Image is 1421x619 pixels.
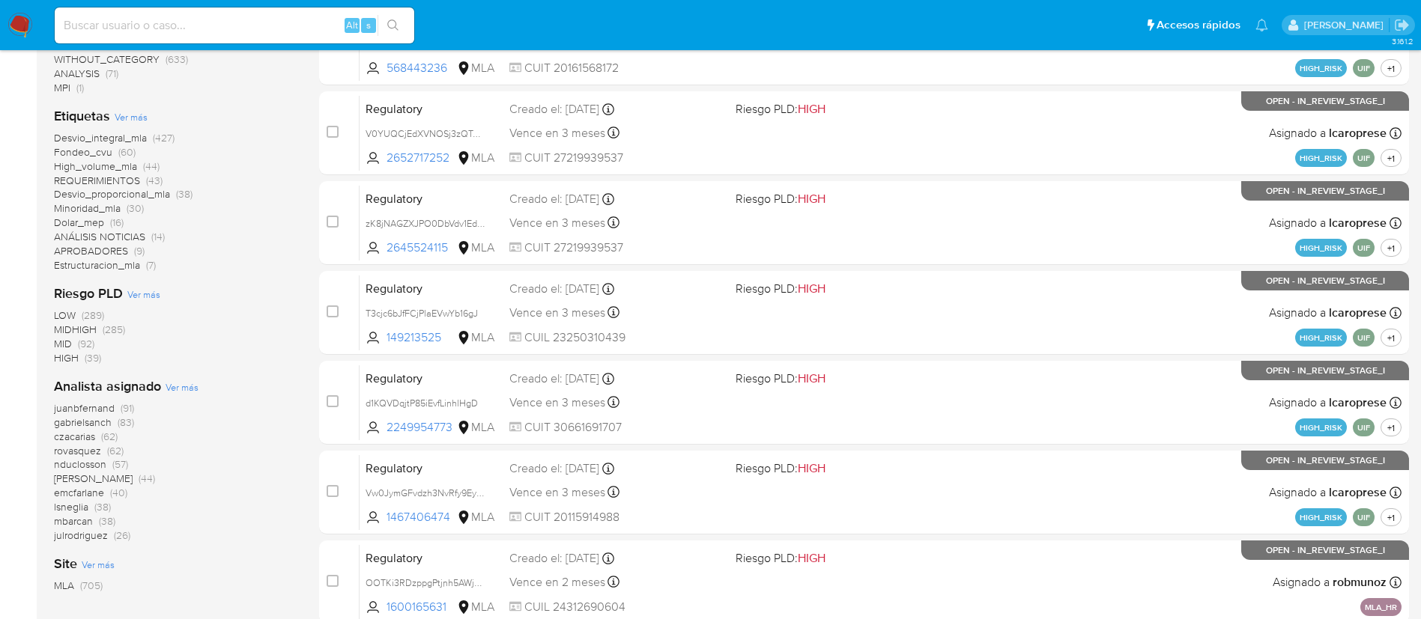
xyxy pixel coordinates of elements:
[1394,17,1410,33] a: Salir
[55,16,414,35] input: Buscar usuario o caso...
[1255,19,1268,31] a: Notificaciones
[1392,35,1414,47] span: 3.161.2
[1157,17,1240,33] span: Accesos rápidos
[346,18,358,32] span: Alt
[378,15,408,36] button: search-icon
[1304,18,1389,32] p: maria.acosta@mercadolibre.com
[366,18,371,32] span: s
